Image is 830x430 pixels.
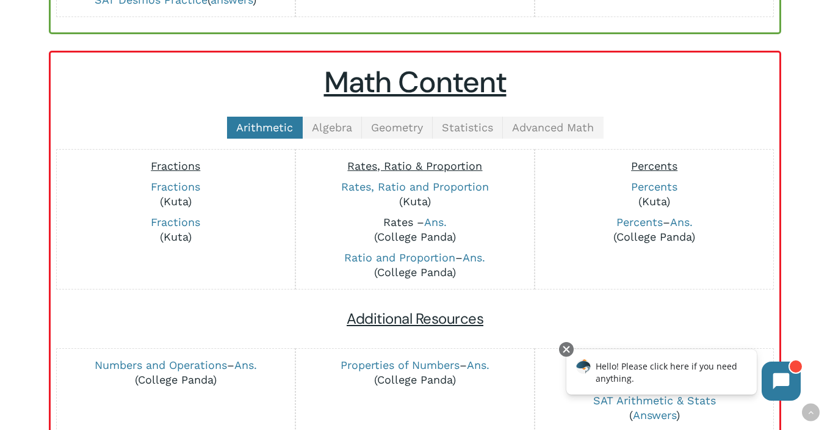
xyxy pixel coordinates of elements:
[541,215,767,244] p: – (College Panda)
[433,117,503,139] a: Statistics
[312,121,352,134] span: Algebra
[362,117,433,139] a: Geometry
[227,117,303,139] a: Arithmetic
[541,358,767,387] p: (Kuta)
[302,250,528,280] p: – (College Panda)
[616,216,663,228] a: Percents
[554,340,813,413] iframe: Chatbot
[467,359,489,371] a: Ans.
[63,215,289,244] p: (Kuta)
[63,358,289,387] p: – (College Panda)
[670,216,693,228] a: Ans.
[303,117,362,139] a: Algebra
[463,251,485,264] a: Ans.
[151,180,200,193] a: Fractions
[541,393,767,423] p: ( )
[347,159,482,172] span: Rates, Ratio & Proportion
[151,159,200,172] span: Fractions
[442,121,493,134] span: Statistics
[95,359,227,371] a: Numbers and Operations
[234,359,257,371] a: Ans.
[341,180,489,193] a: Rates, Ratio and Proportion
[631,159,677,172] span: Percents
[302,358,528,387] p: – (College Panda)
[302,180,528,209] p: (Kuta)
[424,216,447,228] a: Ans.
[633,409,676,421] a: Answers
[324,63,507,101] u: Math Content
[341,359,460,371] a: Properties of Numbers
[541,180,767,209] p: (Kuta)
[631,180,677,193] a: Percents
[383,216,408,228] a: Rate
[512,121,594,134] span: Advanced Math
[236,121,293,134] span: Arithmetic
[302,215,528,244] p: s – (College Panda)
[63,180,289,209] p: (Kuta)
[347,309,483,328] span: Additional Resources
[151,216,200,228] a: Fractions
[344,251,455,264] a: Ratio and Proportion
[503,117,604,139] a: Advanced Math
[371,121,423,134] span: Geometry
